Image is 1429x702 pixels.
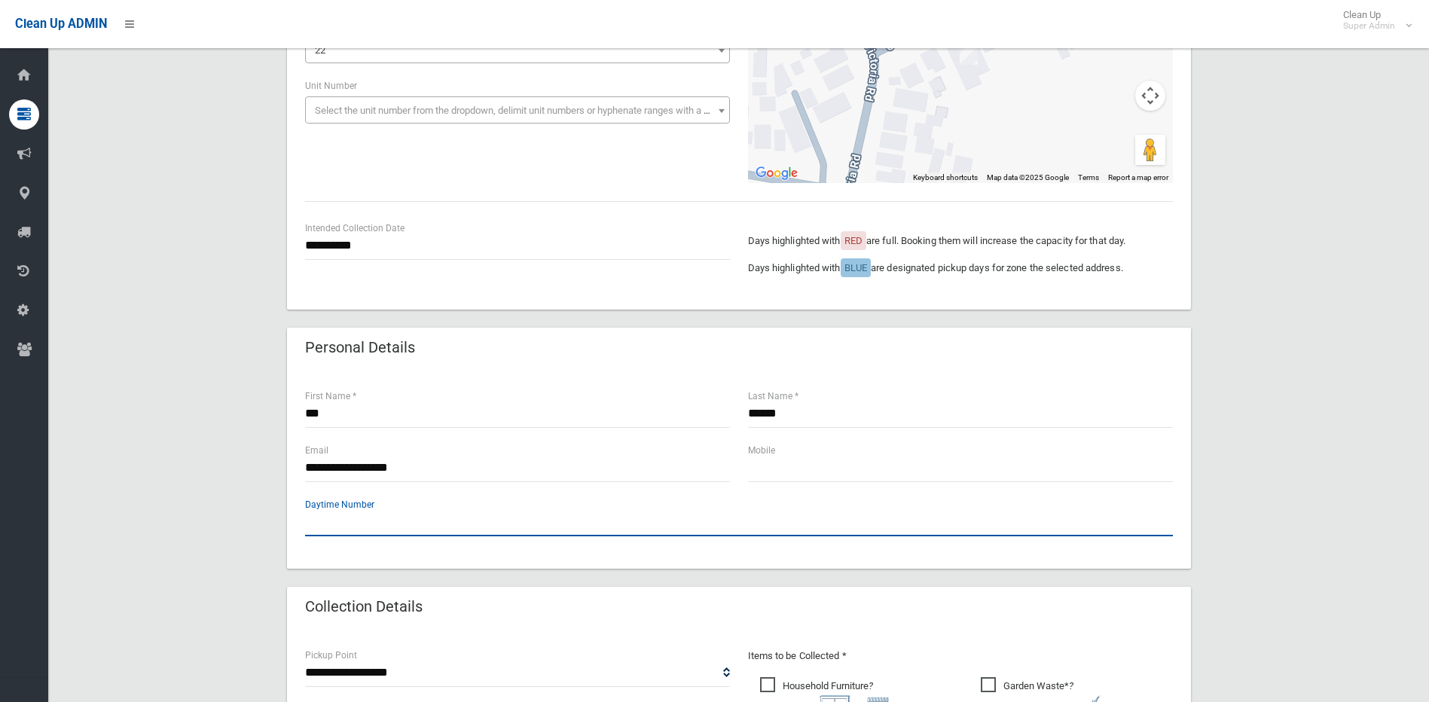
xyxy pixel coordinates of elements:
span: RED [844,235,863,246]
a: Report a map error [1108,173,1168,182]
button: Keyboard shortcuts [913,172,978,183]
button: Map camera controls [1135,81,1165,111]
p: Items to be Collected * [748,647,1173,665]
img: Google [752,163,802,183]
span: 22 [309,40,726,61]
button: Drag Pegman onto the map to open Street View [1135,135,1165,165]
span: 22 [305,36,730,63]
span: Select the unit number from the dropdown, delimit unit numbers or hyphenate ranges with a comma [315,105,736,116]
span: BLUE [844,262,867,273]
small: Super Admin [1343,20,1395,32]
p: Days highlighted with are designated pickup days for zone the selected address. [748,259,1173,277]
span: Clean Up ADMIN [15,17,107,31]
span: Clean Up [1336,9,1410,32]
a: Terms (opens in new tab) [1078,173,1099,182]
span: Map data ©2025 Google [987,173,1069,182]
a: Open this area in Google Maps (opens a new window) [752,163,802,183]
p: Days highlighted with are full. Booking them will increase the capacity for that day. [748,232,1173,250]
header: Collection Details [287,592,441,621]
header: Personal Details [287,333,433,362]
div: 22 Owen Street, PUNCHBOWL NSW 2196 [960,39,978,65]
span: 22 [315,44,325,56]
